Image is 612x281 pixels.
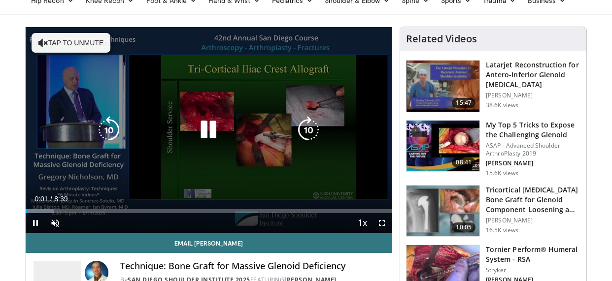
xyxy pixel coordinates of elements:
[45,213,65,233] button: Unmute
[486,217,580,224] p: [PERSON_NAME]
[486,266,580,274] p: Stryker
[486,120,580,140] h3: My Top 5 Tricks to Expose the Challenging Glenoid
[486,226,518,234] p: 16.5K views
[26,213,45,233] button: Pause
[406,120,580,177] a: 08:41 My Top 5 Tricks to Expose the Challenging Glenoid ASAP - Advanced Shoulder ArthroPlasty 201...
[452,157,476,167] span: 08:41
[34,195,48,203] span: 0:01
[50,195,52,203] span: /
[486,92,580,99] p: [PERSON_NAME]
[406,60,580,112] a: 15:47 Latarjet Reconstruction for Antero-Inferior Glenoid [MEDICAL_DATA] [PERSON_NAME] 38.6K views
[407,121,479,172] img: b61a968a-1fa8-450f-8774-24c9f99181bb.150x105_q85_crop-smart_upscale.jpg
[406,33,477,45] h4: Related Videos
[26,27,392,233] video-js: Video Player
[372,213,392,233] button: Fullscreen
[407,186,479,237] img: 54195_0000_3.png.150x105_q85_crop-smart_upscale.jpg
[406,185,580,237] a: 10:05 Tricortical [MEDICAL_DATA] Bone Graft for Glenoid Component Loosening a… [PERSON_NAME] 16.5...
[32,33,110,53] button: Tap to unmute
[26,209,392,213] div: Progress Bar
[486,245,580,264] h3: Tornier Perform® Humeral System - RSA
[486,159,580,167] p: [PERSON_NAME]
[120,261,384,272] h4: Technique: Bone Graft for Massive Glenoid Deficiency
[486,185,580,215] h3: Tricortical [MEDICAL_DATA] Bone Graft for Glenoid Component Loosening a…
[486,169,518,177] p: 15.6K views
[486,142,580,157] p: ASAP - Advanced Shoulder ArthroPlasty 2019
[486,60,580,90] h3: Latarjet Reconstruction for Antero-Inferior Glenoid [MEDICAL_DATA]
[452,222,476,232] span: 10:05
[26,233,392,253] a: Email [PERSON_NAME]
[452,98,476,108] span: 15:47
[352,213,372,233] button: Playback Rate
[407,61,479,112] img: 38708_0000_3.png.150x105_q85_crop-smart_upscale.jpg
[54,195,68,203] span: 8:39
[486,101,518,109] p: 38.6K views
